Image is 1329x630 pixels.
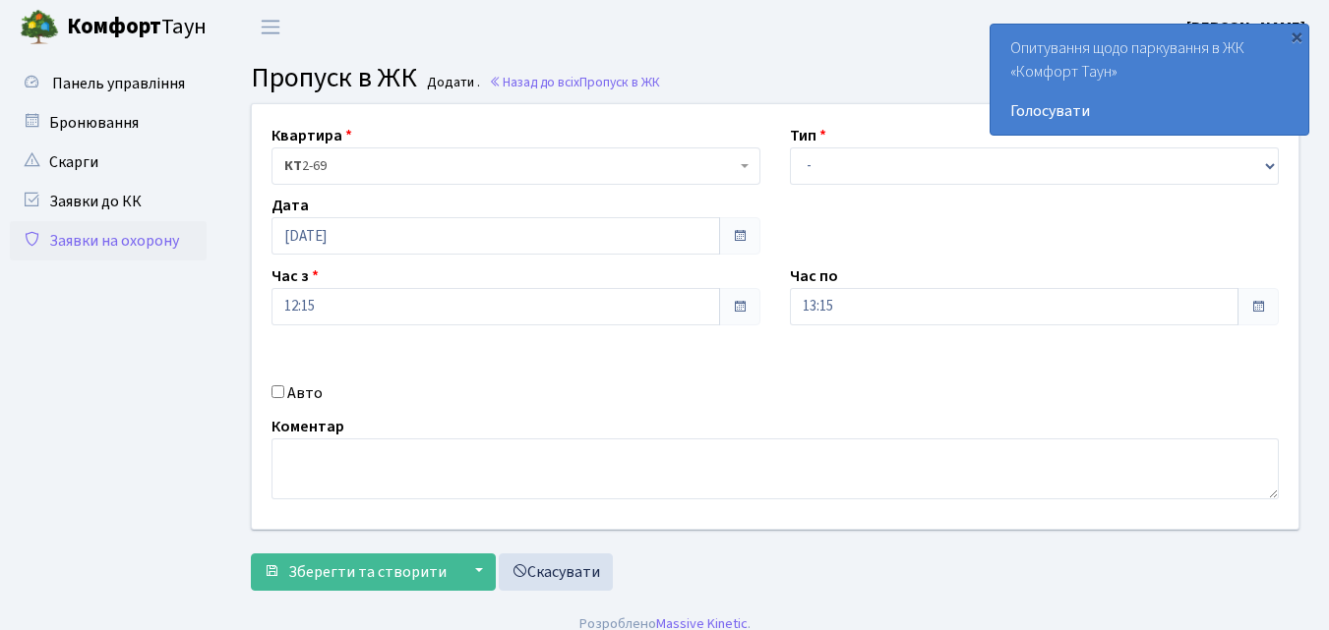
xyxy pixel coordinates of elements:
div: × [1287,27,1306,46]
a: [PERSON_NAME] [1186,16,1305,39]
a: Голосувати [1010,99,1289,123]
a: Заявки до КК [10,182,207,221]
span: Зберегти та створити [288,561,447,583]
a: Скасувати [499,553,613,591]
div: Опитування щодо паркування в ЖК «Комфорт Таун» [991,25,1308,135]
button: Переключити навігацію [246,11,295,43]
a: Заявки на охорону [10,221,207,260]
a: Панель управління [10,64,207,103]
b: Комфорт [67,11,161,42]
label: Квартира [272,124,352,147]
img: logo.png [20,8,59,47]
span: Пропуск в ЖК [251,58,417,97]
b: [PERSON_NAME] [1186,17,1305,38]
span: <b>КТ</b>&nbsp;&nbsp;&nbsp;&nbsp;2-69 [284,156,736,176]
label: Тип [790,124,826,147]
a: Бронювання [10,103,207,143]
label: Час з [272,264,319,288]
b: КТ [284,156,302,176]
span: Таун [67,11,207,44]
label: Коментар [272,415,344,438]
label: Дата [272,194,309,217]
label: Час по [790,264,838,288]
label: Авто [287,381,323,405]
span: Панель управління [52,73,185,94]
button: Зберегти та створити [251,553,459,591]
a: Скарги [10,143,207,182]
a: Назад до всіхПропуск в ЖК [489,73,660,91]
small: Додати . [423,75,480,91]
span: <b>КТ</b>&nbsp;&nbsp;&nbsp;&nbsp;2-69 [272,147,760,185]
span: Пропуск в ЖК [579,73,660,91]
